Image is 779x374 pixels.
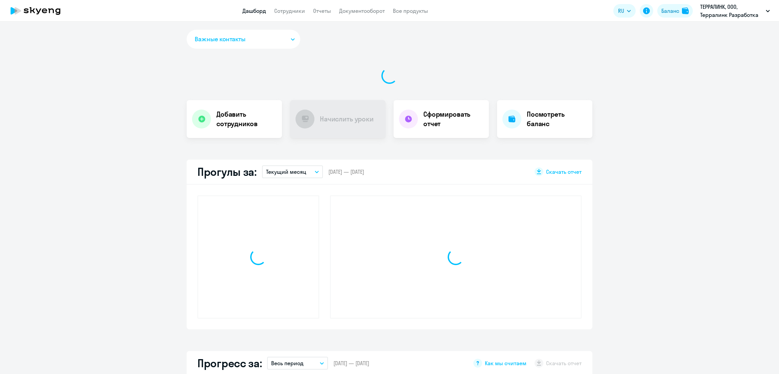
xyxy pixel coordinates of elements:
[320,114,374,124] h4: Начислить уроки
[328,168,364,176] span: [DATE] — [DATE]
[313,7,331,14] a: Отчеты
[661,7,679,15] div: Баланс
[187,30,300,49] button: Важные контакты
[267,357,328,370] button: Весь период
[546,168,582,176] span: Скачать отчет
[339,7,385,14] a: Документооборот
[195,35,245,44] span: Важные контакты
[197,165,257,179] h2: Прогулы за:
[682,7,689,14] img: balance
[266,168,306,176] p: Текущий месяц
[216,110,277,128] h4: Добавить сотрудников
[271,359,304,367] p: Весь период
[613,4,636,18] button: RU
[242,7,266,14] a: Дашборд
[393,7,428,14] a: Все продукты
[274,7,305,14] a: Сотрудники
[700,3,763,19] p: ТЕРРАЛИНК, ООО, Терралинк Разработка 33% софинансирование
[423,110,483,128] h4: Сформировать отчет
[657,4,693,18] button: Балансbalance
[333,359,369,367] span: [DATE] — [DATE]
[527,110,587,128] h4: Посмотреть баланс
[197,356,262,370] h2: Прогресс за:
[485,359,526,367] span: Как мы считаем
[618,7,624,15] span: RU
[262,165,323,178] button: Текущий месяц
[697,3,773,19] button: ТЕРРАЛИНК, ООО, Терралинк Разработка 33% софинансирование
